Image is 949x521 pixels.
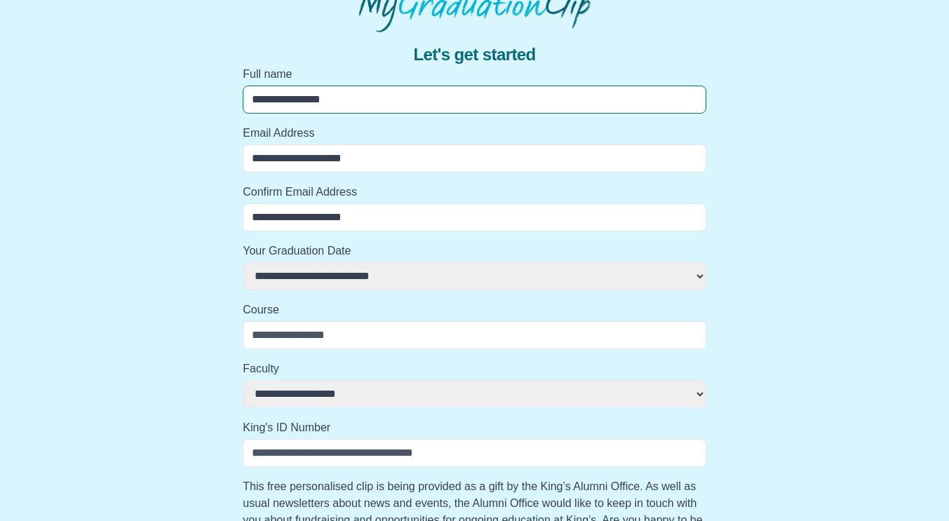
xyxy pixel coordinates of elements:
[243,184,706,201] label: Confirm Email Address
[243,302,706,318] label: Course
[243,125,706,142] label: Email Address
[243,66,706,83] label: Full name
[243,360,706,377] label: Faculty
[243,243,706,259] label: Your Graduation Date
[243,419,706,436] label: King's ID Number
[413,43,535,66] span: Let's get started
